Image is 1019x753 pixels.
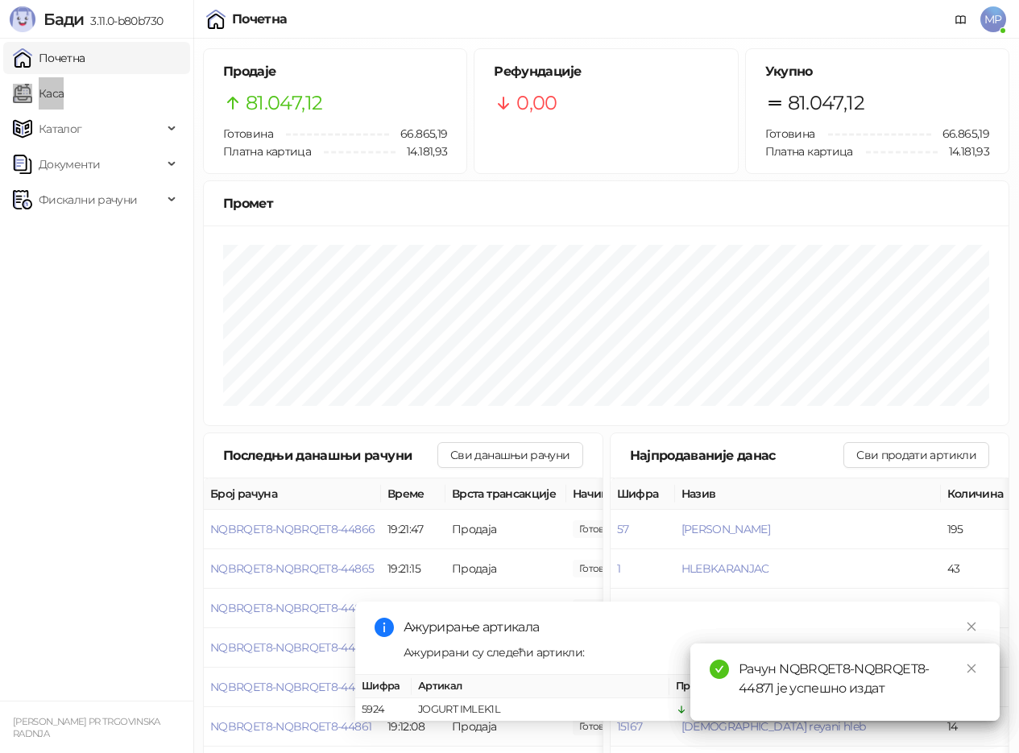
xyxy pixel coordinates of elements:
[404,618,980,637] div: Ажурирање артикала
[931,125,989,143] span: 66.865,19
[389,125,447,143] span: 66.865,19
[381,478,445,510] th: Време
[223,62,447,81] h5: Продаје
[13,77,64,110] a: Каса
[232,13,288,26] div: Почетна
[381,589,445,628] td: 19:17:54
[445,510,566,549] td: Продаја
[445,549,566,589] td: Продаја
[573,520,628,538] span: 950,00
[710,660,729,679] span: check-circle
[573,599,628,617] span: 230,00
[941,478,1013,510] th: Количина
[494,62,718,81] h5: Рефундације
[223,144,311,159] span: Платна картица
[843,442,989,468] button: Сви продати артикли
[13,42,85,74] a: Почетна
[611,478,675,510] th: Шифра
[84,14,163,28] span: 3.11.0-b80b730
[788,88,864,118] span: 81.047,12
[966,621,977,632] span: close
[204,478,381,510] th: Број рачуна
[617,522,629,536] button: 57
[765,144,853,159] span: Платна картица
[681,561,769,576] button: HLEBKARANJAC
[948,6,974,32] a: Документација
[223,126,273,141] span: Готовина
[210,680,374,694] button: NQBRQET8-NQBRQET8-44862
[941,589,1013,628] td: 18
[765,126,815,141] span: Готовина
[210,719,371,734] button: NQBRQET8-NQBRQET8-44861
[681,522,771,536] button: [PERSON_NAME]
[246,88,322,118] span: 81.047,12
[210,601,375,615] button: NQBRQET8-NQBRQET8-44864
[210,561,374,576] button: NQBRQET8-NQBRQET8-44865
[566,478,727,510] th: Начини плаћања
[630,445,844,465] div: Најпродаваније данас
[681,601,774,615] button: ZAJECARSKO 0_5
[966,663,977,674] span: close
[437,442,582,468] button: Сви данашњи рачуни
[412,675,669,698] th: Артикал
[516,88,557,118] span: 0,00
[223,445,437,465] div: Последњи данашњи рачуни
[963,618,980,635] a: Close
[739,660,980,698] div: Рачун NQBRQET8-NQBRQET8-44871 је успешно издат
[980,6,1006,32] span: MP
[963,660,980,677] a: Close
[412,698,669,722] td: JOGURT IMLEK1L
[445,589,566,628] td: Продаја
[941,510,1013,549] td: 195
[404,643,980,661] div: Ажурирани су следећи артикли:
[765,62,989,81] h5: Укупно
[617,561,620,576] button: 1
[223,193,989,213] div: Промет
[375,618,394,637] span: info-circle
[381,510,445,549] td: 19:21:47
[445,478,566,510] th: Врста трансакције
[355,698,412,722] td: 5924
[573,560,628,577] span: 775,00
[669,675,790,698] th: Промена
[396,143,447,160] span: 14.181,93
[617,601,639,615] button: 5561
[355,675,412,698] th: Шифра
[675,478,941,510] th: Назив
[13,716,160,739] small: [PERSON_NAME] PR TRGOVINSKA RADNJA
[381,549,445,589] td: 19:21:15
[938,143,989,160] span: 14.181,93
[210,640,374,655] button: NQBRQET8-NQBRQET8-44863
[39,113,82,145] span: Каталог
[10,6,35,32] img: Logo
[39,184,137,216] span: Фискални рачуни
[941,549,1013,589] td: 43
[43,10,84,29] span: Бади
[210,522,375,536] button: NQBRQET8-NQBRQET8-44866
[39,148,100,180] span: Документи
